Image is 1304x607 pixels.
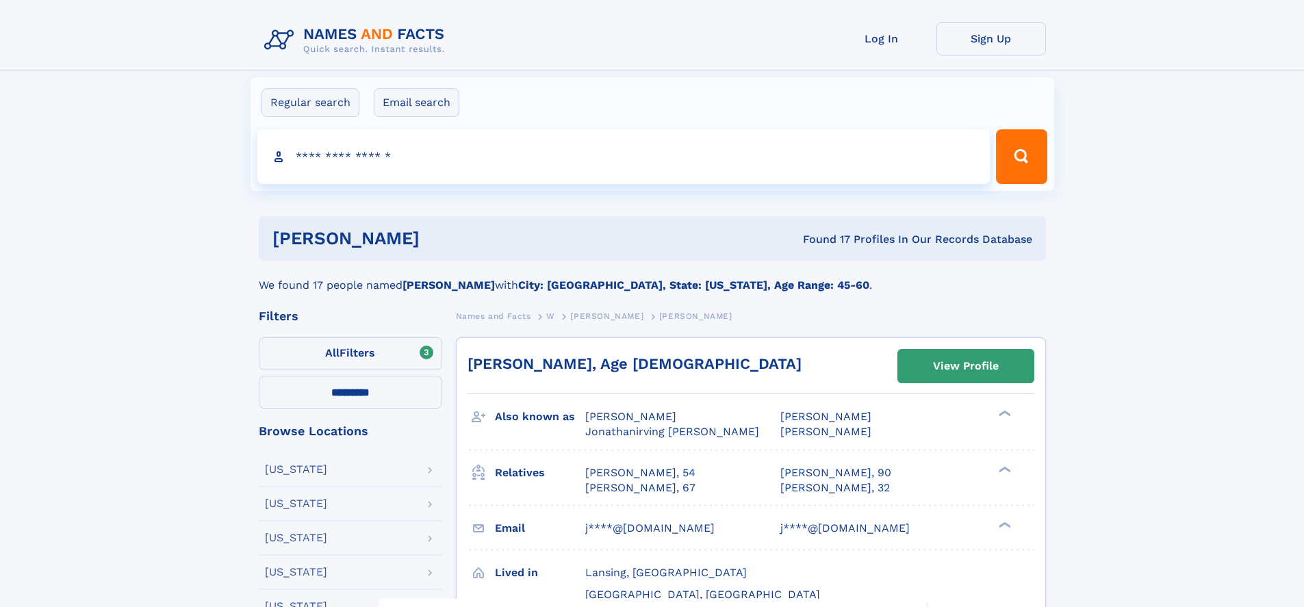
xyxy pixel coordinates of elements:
[374,88,459,117] label: Email search
[995,465,1012,474] div: ❯
[259,22,456,59] img: Logo Names and Facts
[261,88,359,117] label: Regular search
[780,425,871,438] span: [PERSON_NAME]
[257,129,990,184] input: search input
[495,461,585,485] h3: Relatives
[611,232,1032,247] div: Found 17 Profiles In Our Records Database
[585,566,747,579] span: Lansing, [GEOGRAPHIC_DATA]
[265,464,327,475] div: [US_STATE]
[585,480,695,495] a: [PERSON_NAME], 67
[518,279,869,292] b: City: [GEOGRAPHIC_DATA], State: [US_STATE], Age Range: 45-60
[780,410,871,423] span: [PERSON_NAME]
[933,350,999,382] div: View Profile
[546,307,555,324] a: W
[468,355,802,372] a: [PERSON_NAME], Age [DEMOGRAPHIC_DATA]
[495,561,585,584] h3: Lived in
[996,129,1047,184] button: Search Button
[585,425,759,438] span: Jonathanirving [PERSON_NAME]
[585,410,676,423] span: [PERSON_NAME]
[898,350,1034,383] a: View Profile
[259,337,442,370] label: Filters
[259,310,442,322] div: Filters
[456,307,531,324] a: Names and Facts
[936,22,1046,55] a: Sign Up
[402,279,495,292] b: [PERSON_NAME]
[570,307,643,324] a: [PERSON_NAME]
[265,567,327,578] div: [US_STATE]
[827,22,936,55] a: Log In
[495,517,585,540] h3: Email
[265,498,327,509] div: [US_STATE]
[325,346,340,359] span: All
[259,425,442,437] div: Browse Locations
[659,311,732,321] span: [PERSON_NAME]
[265,532,327,543] div: [US_STATE]
[995,409,1012,418] div: ❯
[272,230,611,247] h1: [PERSON_NAME]
[780,480,890,495] a: [PERSON_NAME], 32
[585,588,820,601] span: [GEOGRAPHIC_DATA], [GEOGRAPHIC_DATA]
[570,311,643,321] span: [PERSON_NAME]
[546,311,555,321] span: W
[780,465,891,480] a: [PERSON_NAME], 90
[995,520,1012,529] div: ❯
[259,261,1046,294] div: We found 17 people named with .
[585,465,695,480] a: [PERSON_NAME], 54
[495,405,585,428] h3: Also known as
